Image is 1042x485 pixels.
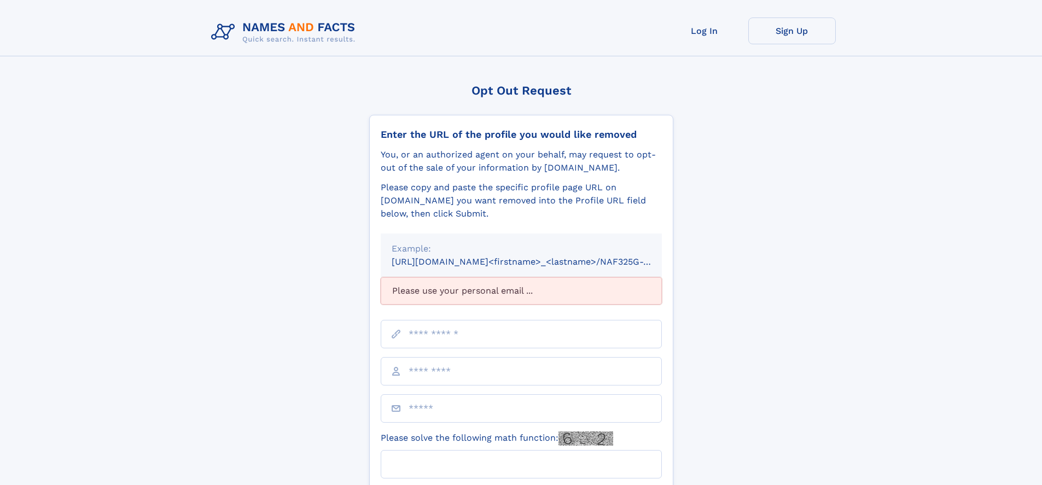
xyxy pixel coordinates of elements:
div: Please copy and paste the specific profile page URL on [DOMAIN_NAME] you want removed into the Pr... [381,181,662,220]
div: You, or an authorized agent on your behalf, may request to opt-out of the sale of your informatio... [381,148,662,174]
img: Logo Names and Facts [207,17,364,47]
a: Log In [661,17,748,44]
label: Please solve the following math function: [381,431,613,446]
div: Please use your personal email ... [381,277,662,305]
a: Sign Up [748,17,836,44]
div: Example: [392,242,651,255]
div: Opt Out Request [369,84,673,97]
div: Enter the URL of the profile you would like removed [381,128,662,141]
small: [URL][DOMAIN_NAME]<firstname>_<lastname>/NAF325G-xxxxxxxx [392,256,683,267]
